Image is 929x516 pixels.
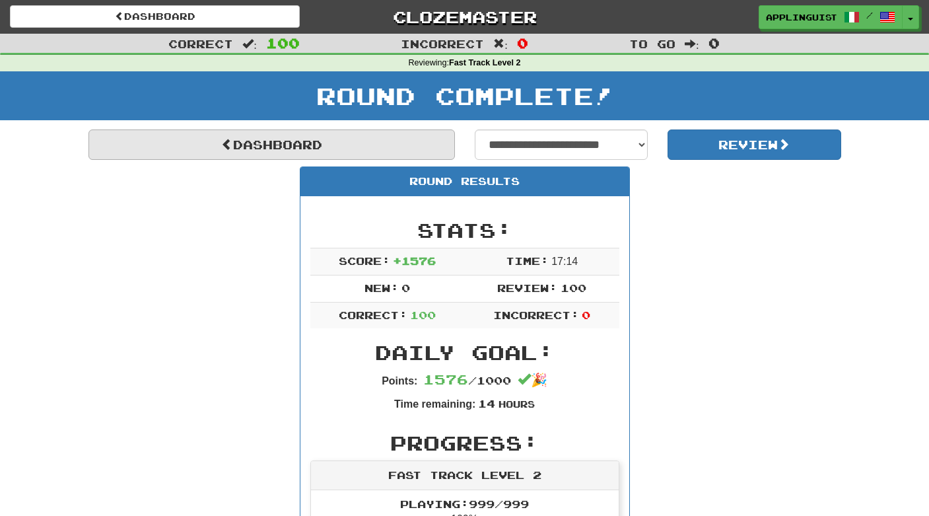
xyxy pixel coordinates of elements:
span: 0 [401,281,410,294]
h2: Stats: [310,219,619,241]
span: 14 [478,397,495,410]
span: 100 [266,35,300,51]
a: Dashboard [88,129,455,160]
span: : [242,38,257,50]
span: Correct [168,37,233,50]
span: Review: [497,281,557,294]
strong: Time remaining: [394,398,475,410]
span: To go [629,37,675,50]
span: Score: [339,254,390,267]
span: 🎉 [518,373,547,387]
span: + 1576 [393,254,436,267]
h2: Progress: [310,432,619,454]
span: New: [364,281,399,294]
span: Incorrect [401,37,484,50]
div: Round Results [300,167,629,196]
span: : [493,38,508,50]
a: Dashboard [10,5,300,28]
a: Applinguist / [759,5,903,29]
span: / [866,11,873,20]
span: 0 [708,35,720,51]
span: : [685,38,699,50]
button: Review [668,129,841,160]
strong: Points: [382,375,417,387]
strong: Fast Track Level 2 [449,58,521,67]
span: Playing: 999 / 999 [400,498,529,510]
span: Incorrect: [493,309,579,321]
span: 1576 [423,371,468,387]
small: Hours [499,398,535,410]
span: 17 : 14 [551,256,578,267]
div: Fast Track Level 2 [311,461,619,490]
span: Time: [506,254,549,267]
a: Clozemaster [320,5,609,28]
span: 100 [561,281,586,294]
span: / 1000 [423,374,511,387]
h2: Daily Goal: [310,342,619,363]
span: 0 [582,309,590,321]
span: 0 [517,35,528,51]
h1: Round Complete! [5,83,924,109]
span: Correct: [339,309,407,321]
span: Applinguist [766,11,837,23]
span: 100 [410,309,436,321]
